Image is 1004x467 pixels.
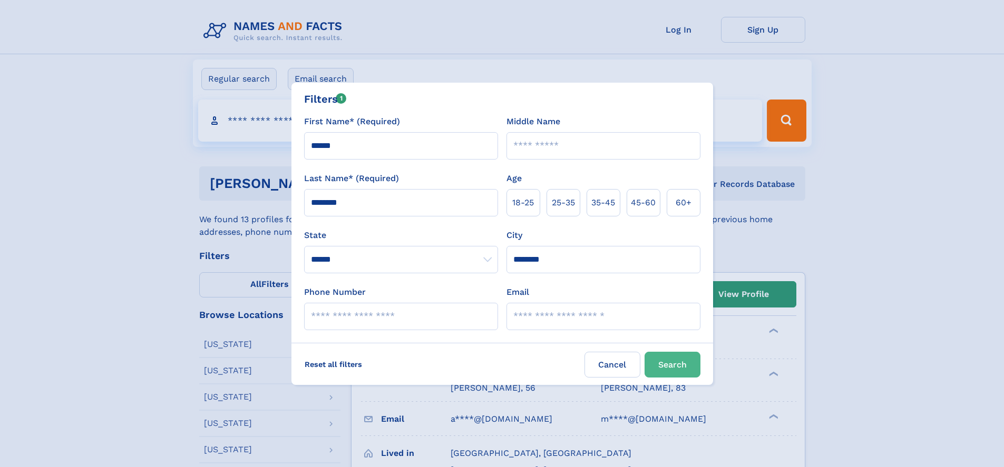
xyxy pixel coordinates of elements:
[506,286,529,299] label: Email
[645,352,700,377] button: Search
[506,115,560,128] label: Middle Name
[506,172,522,185] label: Age
[304,115,400,128] label: First Name* (Required)
[304,229,498,242] label: State
[304,91,347,107] div: Filters
[584,352,640,377] label: Cancel
[304,172,399,185] label: Last Name* (Required)
[506,229,522,242] label: City
[298,352,369,377] label: Reset all filters
[631,196,656,209] span: 45‑60
[552,196,575,209] span: 25‑35
[591,196,615,209] span: 35‑45
[512,196,534,209] span: 18‑25
[304,286,366,299] label: Phone Number
[676,196,691,209] span: 60+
